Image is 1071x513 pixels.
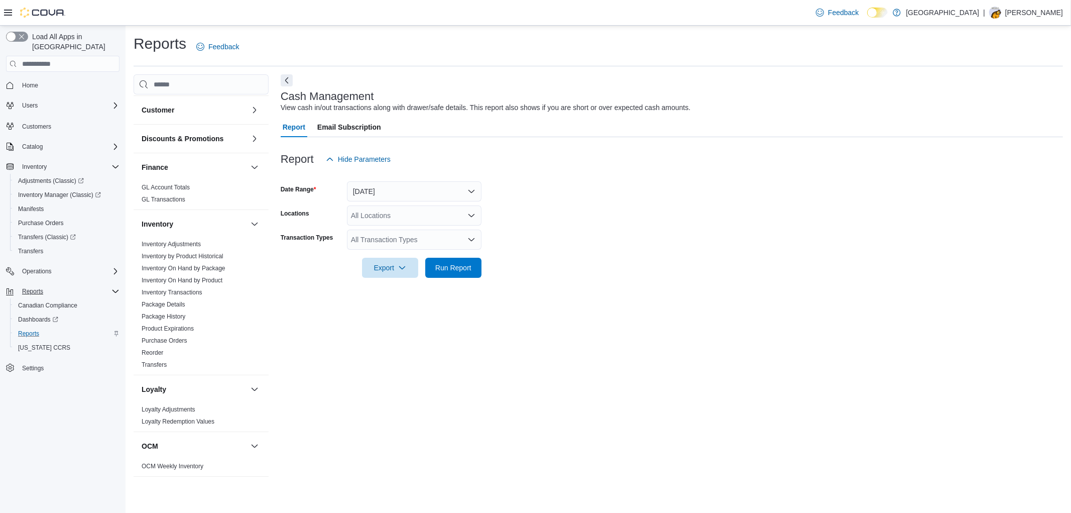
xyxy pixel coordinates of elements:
[142,195,185,203] span: GL Transactions
[142,134,247,144] button: Discounts & Promotions
[22,287,43,295] span: Reports
[142,162,247,172] button: Finance
[142,288,202,296] span: Inventory Transactions
[317,117,381,137] span: Email Subscription
[2,160,124,174] button: Inventory
[14,245,47,257] a: Transfers
[347,181,482,201] button: [DATE]
[18,285,120,297] span: Reports
[142,361,167,368] a: Transfers
[18,141,47,153] button: Catalog
[22,123,51,131] span: Customers
[249,440,261,452] button: OCM
[10,298,124,313] button: Canadian Compliance
[10,313,124,327] a: Dashboards
[2,140,124,154] button: Catalog
[22,267,52,275] span: Operations
[10,202,124,216] button: Manifests
[14,231,120,243] span: Transfers (Classic)
[867,8,888,18] input: Dark Mode
[142,276,222,284] span: Inventory On Hand by Product
[1005,7,1063,19] p: [PERSON_NAME]
[142,183,190,191] span: GL Account Totals
[18,265,56,277] button: Operations
[142,105,174,115] h3: Customer
[18,161,120,173] span: Inventory
[14,328,120,340] span: Reports
[281,210,309,218] label: Locations
[18,344,70,352] span: [US_STATE] CCRS
[142,264,225,272] span: Inventory On Hand by Package
[28,32,120,52] span: Load All Apps in [GEOGRAPHIC_DATA]
[142,265,225,272] a: Inventory On Hand by Package
[281,102,691,113] div: View cash in/out transactions along with drawer/safe details. This report also shows if you are s...
[249,161,261,173] button: Finance
[14,314,120,326] span: Dashboards
[2,78,124,92] button: Home
[14,175,120,187] span: Adjustments (Classic)
[22,81,38,89] span: Home
[10,174,124,188] a: Adjustments (Classic)
[142,418,214,425] a: Loyalty Redemption Values
[142,325,194,332] a: Product Expirations
[812,3,863,23] a: Feedback
[142,441,158,451] h3: OCM
[208,42,239,52] span: Feedback
[368,258,412,278] span: Export
[14,299,120,312] span: Canadian Compliance
[18,99,42,112] button: Users
[142,134,223,144] h3: Discounts & Promotions
[20,8,65,18] img: Cova
[281,153,314,165] h3: Report
[2,119,124,133] button: Customers
[142,349,163,356] a: Reorder
[134,460,269,476] div: OCM
[142,162,168,172] h3: Finance
[989,7,1001,19] div: Heather Whitfield
[362,258,418,278] button: Export
[142,253,223,260] a: Inventory by Product Historical
[10,244,124,258] button: Transfers
[249,133,261,145] button: Discounts & Promotions
[425,258,482,278] button: Run Report
[142,196,185,203] a: GL Transactions
[18,121,55,133] a: Customers
[14,231,80,243] a: Transfers (Classic)
[14,189,105,201] a: Inventory Manager (Classic)
[18,219,64,227] span: Purchase Orders
[142,325,194,333] span: Product Expirations
[14,203,120,215] span: Manifests
[18,99,120,112] span: Users
[142,219,173,229] h3: Inventory
[142,105,247,115] button: Customer
[249,218,261,230] button: Inventory
[18,120,120,132] span: Customers
[14,203,48,215] a: Manifests
[14,314,62,326] a: Dashboards
[142,241,201,248] a: Inventory Adjustments
[142,463,203,470] a: OCM Weekly Inventory
[281,185,316,193] label: Date Range
[142,337,187,344] a: Purchase Orders
[142,300,185,309] span: Package Details
[142,384,247,394] button: Loyalty
[18,265,120,277] span: Operations
[18,362,120,374] span: Settings
[18,247,43,255] span: Transfers
[2,98,124,113] button: Users
[18,205,44,213] span: Manifests
[18,141,120,153] span: Catalog
[10,327,124,341] button: Reports
[14,342,74,354] a: [US_STATE] CCRS
[142,361,167,369] span: Transfers
[142,405,195,414] span: Loyalty Adjustments
[142,252,223,260] span: Inventory by Product Historical
[18,330,39,338] span: Reports
[2,361,124,375] button: Settings
[2,264,124,278] button: Operations
[14,245,120,257] span: Transfers
[22,101,38,110] span: Users
[6,74,120,401] nav: Complex example
[134,181,269,210] div: Finance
